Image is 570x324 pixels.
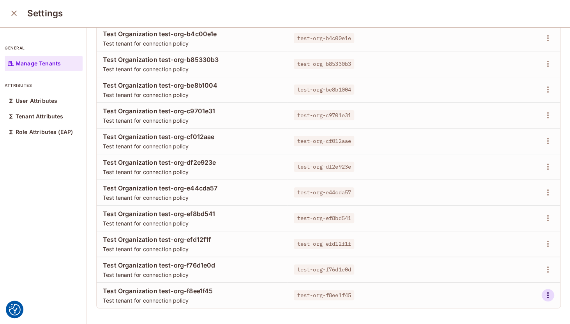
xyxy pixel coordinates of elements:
span: Test Organization test-org-e44cda57 [103,184,281,192]
span: Test Organization test-org-b4c00e1e [103,30,281,38]
p: Manage Tenants [16,60,61,67]
span: test-org-be8b1004 [294,85,354,95]
h3: Settings [27,8,63,19]
span: Test tenant for connection policy [103,245,281,253]
span: test-org-b85330b3 [294,59,354,69]
button: Consent Preferences [9,304,21,315]
span: Test Organization test-org-f76d1e0d [103,261,281,269]
span: Test Organization test-org-be8b1004 [103,81,281,90]
span: test-org-ef8bd541 [294,213,354,223]
p: Tenant Attributes [16,113,64,120]
span: Test Organization test-org-efd12f1f [103,235,281,244]
span: Test tenant for connection policy [103,271,281,278]
span: Test Organization test-org-cf012aae [103,132,281,141]
p: general [5,45,83,51]
span: Test tenant for connection policy [103,168,281,176]
span: Test Organization test-org-c9701e31 [103,107,281,115]
span: test-org-efd12f1f [294,239,354,249]
img: Revisit consent button [9,304,21,315]
p: attributes [5,82,83,88]
span: test-org-df2e923e [294,162,354,172]
button: close [6,5,22,21]
span: test-org-e44cda57 [294,187,354,197]
span: test-org-b4c00e1e [294,33,354,43]
span: Test Organization test-org-df2e923e [103,158,281,167]
span: test-org-f76d1e0d [294,264,354,275]
span: Test tenant for connection policy [103,40,281,47]
p: User Attributes [16,98,57,104]
span: test-org-cf012aae [294,136,354,146]
span: test-org-f8ee1f45 [294,290,354,300]
span: Test Organization test-org-ef8bd541 [103,210,281,218]
span: Test Organization test-org-f8ee1f45 [103,287,281,295]
span: test-org-c9701e31 [294,110,354,120]
span: Test Organization test-org-b85330b3 [103,55,281,64]
span: Test tenant for connection policy [103,220,281,227]
span: Test tenant for connection policy [103,91,281,99]
span: Test tenant for connection policy [103,297,281,304]
span: Test tenant for connection policy [103,65,281,73]
span: Test tenant for connection policy [103,143,281,150]
p: Role Attributes (EAP) [16,129,73,135]
span: Test tenant for connection policy [103,194,281,201]
span: Test tenant for connection policy [103,117,281,124]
